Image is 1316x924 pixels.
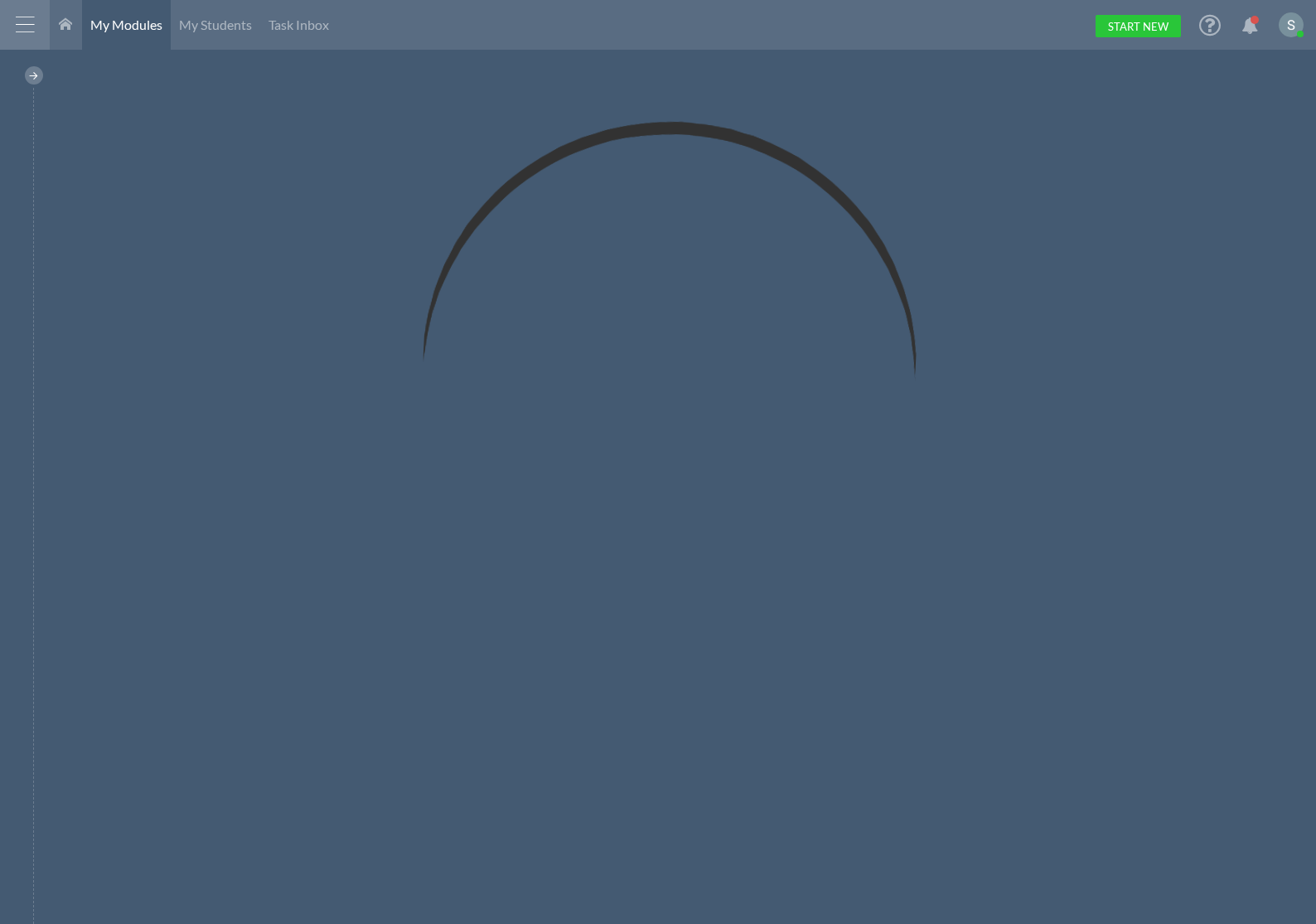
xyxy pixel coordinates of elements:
[1096,15,1181,37] a: Start New
[179,17,252,32] span: My Students
[269,17,329,32] span: Task Inbox
[361,66,977,682] img: Loading...
[90,17,162,32] span: My Modules
[1279,12,1304,37] img: ACg8ocKKX03B5h8i416YOfGGRvQH7qkhkMU_izt_hUWC0FdG_LDggA=s96-c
